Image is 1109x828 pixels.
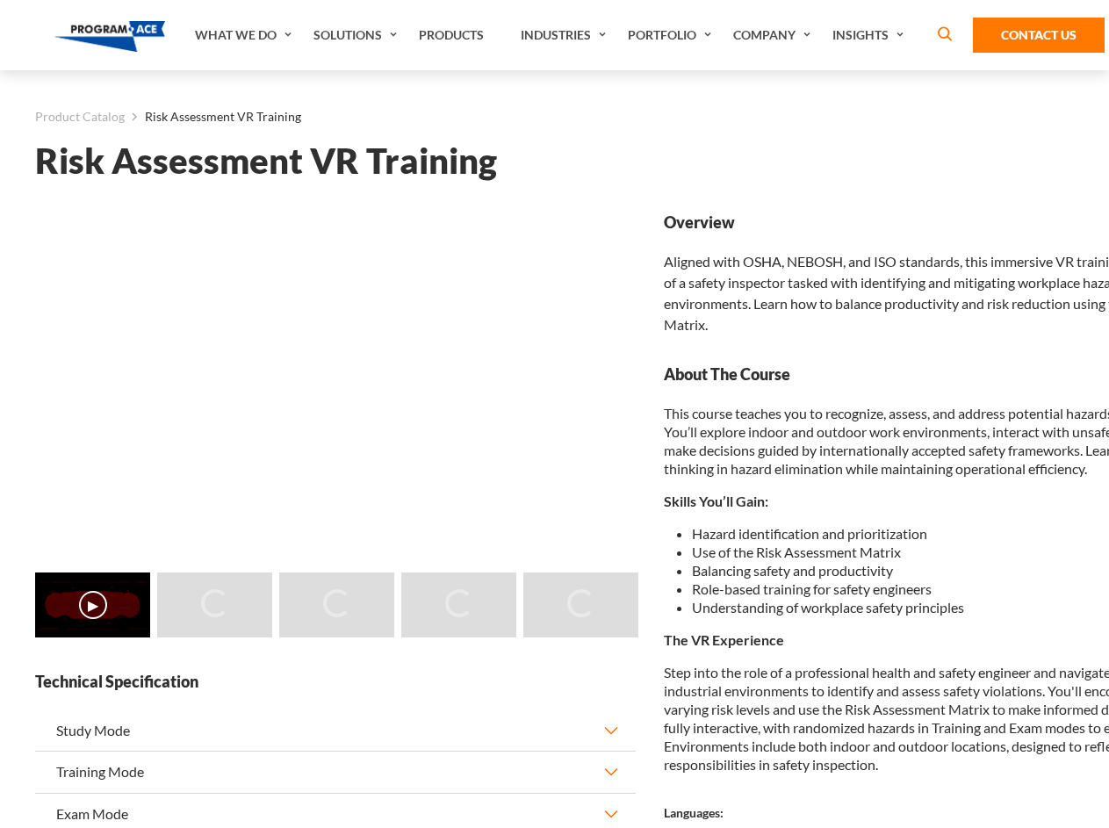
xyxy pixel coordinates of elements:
[973,18,1105,53] a: Contact Us
[35,752,636,792] button: Training Mode
[35,212,636,550] iframe: Risk Assessment VR Training - Video 0
[35,105,125,128] a: Product Catalog
[35,671,636,693] strong: Technical Specification
[125,105,301,128] li: Risk Assessment VR Training
[35,572,150,637] img: Risk Assessment VR Training - Video 0
[54,21,166,52] img: Program-Ace
[35,710,636,751] button: Study Mode
[79,591,107,619] button: ▶
[664,805,724,820] strong: Languages:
